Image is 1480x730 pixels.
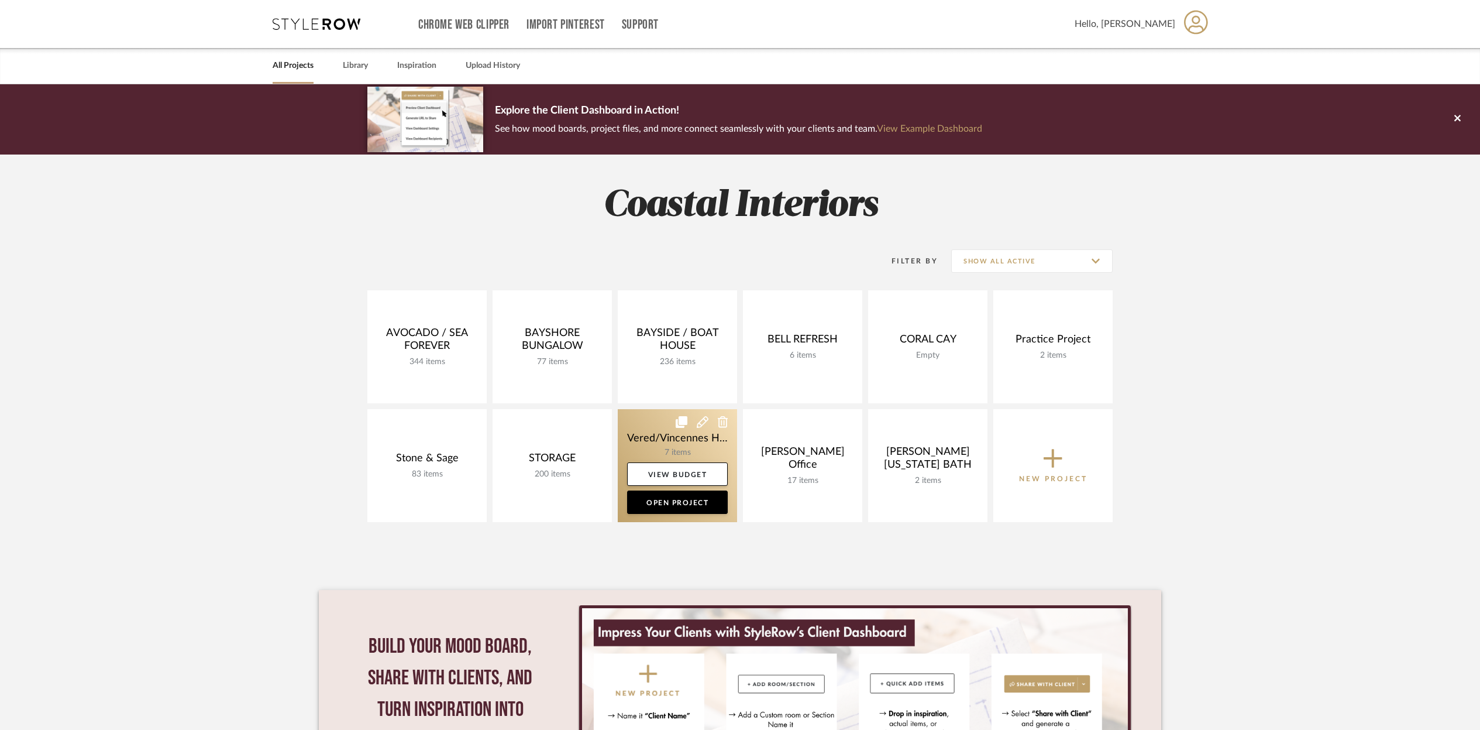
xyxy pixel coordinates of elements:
[319,184,1161,228] h2: Coastal Interiors
[877,445,978,476] div: [PERSON_NAME] [US_STATE] BATH
[367,87,483,152] img: d5d033c5-7b12-40c2-a960-1ecee1989c38.png
[377,452,477,469] div: Stone & Sage
[752,351,853,361] div: 6 items
[627,462,728,486] a: View Budget
[343,58,368,74] a: Library
[627,491,728,514] a: Open Project
[627,327,728,357] div: BAYSIDE / BOAT HOUSE
[273,58,314,74] a: All Projects
[1075,17,1175,31] span: Hello, [PERSON_NAME]
[993,409,1113,522] button: New Project
[495,102,982,121] p: Explore the Client Dashboard in Action!
[877,124,982,133] a: View Example Dashboard
[377,357,477,367] div: 344 items
[502,452,603,469] div: STORAGE
[877,333,978,351] div: CORAL CAY
[526,20,605,30] a: Import Pinterest
[1019,473,1087,485] p: New Project
[877,476,978,486] div: 2 items
[877,351,978,361] div: Empty
[876,255,938,267] div: Filter By
[397,58,436,74] a: Inspiration
[752,445,853,476] div: [PERSON_NAME] Office
[502,327,603,357] div: BAYSHORE BUNGALOW
[466,58,520,74] a: Upload History
[622,20,659,30] a: Support
[418,20,510,30] a: Chrome Web Clipper
[627,357,728,367] div: 236 items
[752,476,853,486] div: 17 items
[1003,351,1103,361] div: 2 items
[377,469,477,479] div: 83 items
[1003,333,1103,351] div: Practice Project
[495,121,982,137] p: See how mood boards, project files, and more connect seamlessly with your clients and team.
[502,357,603,367] div: 77 items
[377,327,477,357] div: AVOCADO / SEA FOREVER
[752,333,853,351] div: BELL REFRESH
[502,469,603,479] div: 200 items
